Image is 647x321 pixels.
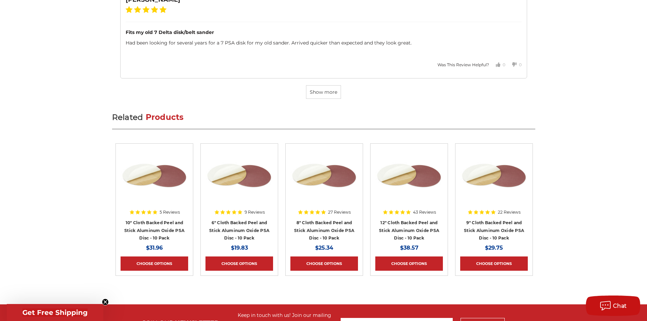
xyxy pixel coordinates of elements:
a: 8 inch Aluminum Oxide PSA Sanding Disc with Cloth Backing [290,148,358,233]
label: 4 Stars [151,6,158,13]
img: 10 inch Aluminum Oxide PSA Sanding Disc with Cloth Backing [121,148,188,203]
label: 2 Stars [134,6,141,13]
span: 0 [503,62,505,67]
span: Related [112,112,143,122]
a: Choose Options [205,256,273,271]
span: 0 [519,62,522,67]
img: 9 inch Aluminum Oxide PSA Sanding Disc with Cloth Backing [460,148,528,203]
span: Arrived quicker than expected and they look great. [291,40,412,46]
span: $38.57 [400,245,418,251]
button: Votes Down [505,57,522,73]
span: Get Free Shipping [22,308,88,317]
img: 8 inch Aluminum Oxide PSA Sanding Disc with Cloth Backing [290,148,358,203]
span: $29.75 [485,245,503,251]
a: 8" Cloth Backed Peel and Stick Aluminum Oxide PSA Disc - 10 Pack [294,220,354,240]
button: Show more [306,85,341,99]
label: 3 Stars [143,6,149,13]
a: 10 inch Aluminum Oxide PSA Sanding Disc with Cloth Backing [121,148,188,233]
a: Choose Options [121,256,188,271]
div: Was This Review Helpful? [437,62,489,68]
a: 10" Cloth Backed Peel and Stick Aluminum Oxide PSA Disc - 10 Pack [124,220,184,240]
span: Show more [310,89,337,95]
img: 6 inch Aluminum Oxide PSA Sanding Disc with Cloth Backing [205,148,273,203]
span: $31.96 [146,245,163,251]
span: Had been looking for several years for a 7 PSA disk for my old sander. [126,40,291,46]
div: Get Free ShippingClose teaser [7,304,103,321]
a: Choose Options [375,256,443,271]
a: Choose Options [460,256,528,271]
a: 6 inch Aluminum Oxide PSA Sanding Disc with Cloth Backing [205,148,273,233]
img: 12 inch Aluminum Oxide PSA Sanding Disc with Cloth Backing [375,148,443,203]
a: 12" Cloth Backed Peel and Stick Aluminum Oxide PSA Disc - 10 Pack [379,220,439,240]
span: Chat [613,303,627,309]
a: 9 inch Aluminum Oxide PSA Sanding Disc with Cloth Backing [460,148,528,233]
label: 5 Stars [160,6,166,13]
a: 12 inch Aluminum Oxide PSA Sanding Disc with Cloth Backing [375,148,443,233]
button: Votes Up [489,57,505,73]
button: Chat [586,296,640,316]
span: Products [146,112,184,122]
a: 9" Cloth Backed Peel and Stick Aluminum Oxide PSA Disc - 10 Pack [464,220,524,240]
span: $25.34 [315,245,333,251]
a: Choose Options [290,256,358,271]
label: 1 Star [126,6,132,13]
span: $19.83 [231,245,248,251]
div: Fits my old 7 Delta disk/belt sander [126,29,522,36]
a: 6" Cloth Backed Peel and Stick Aluminum Oxide PSA Disc - 10 Pack [209,220,269,240]
button: Close teaser [102,299,109,305]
